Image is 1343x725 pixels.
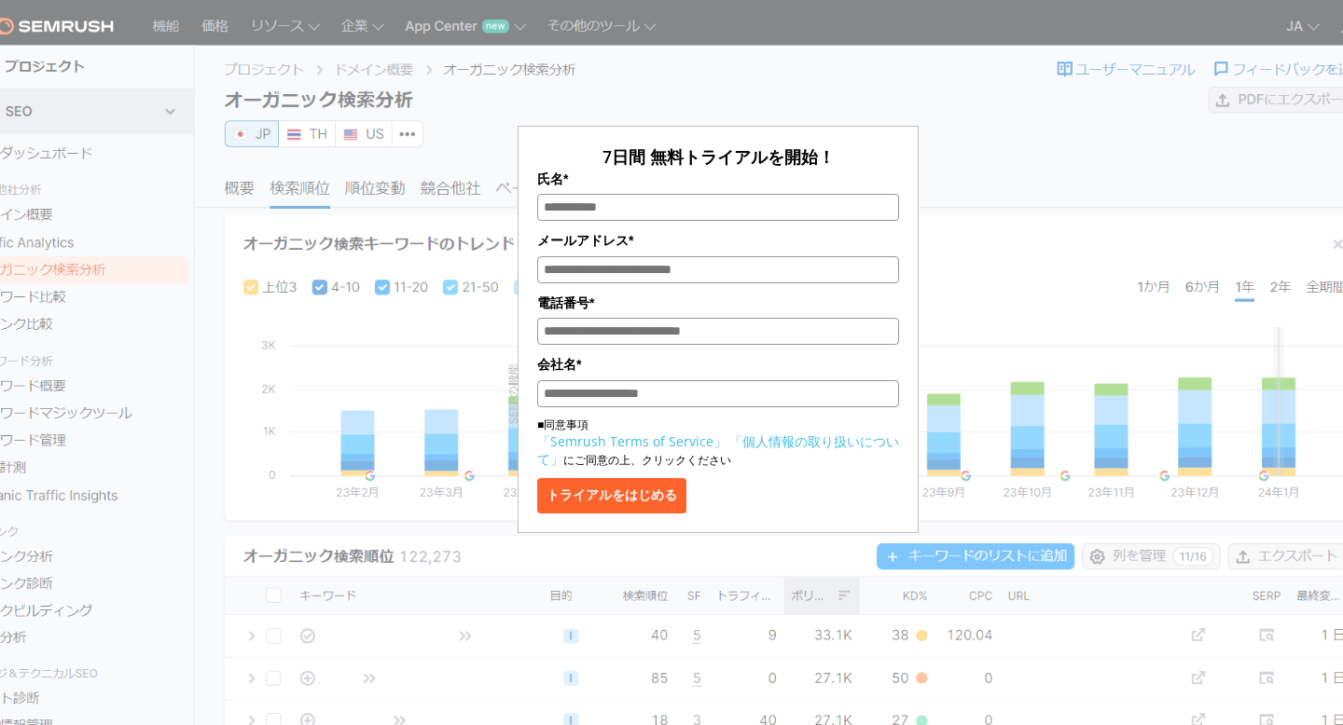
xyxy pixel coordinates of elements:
[537,230,899,251] label: メールアドレス*
[537,432,899,468] a: 「個人情報の取り扱いについて」
[537,478,686,513] button: トライアルをはじめる
[537,417,899,469] p: ■同意事項 にご同意の上、クリックください
[537,432,727,450] a: 「Semrush Terms of Service」
[602,145,835,168] span: 7日間 無料トライアルを開始！
[537,293,899,313] label: 電話番号*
